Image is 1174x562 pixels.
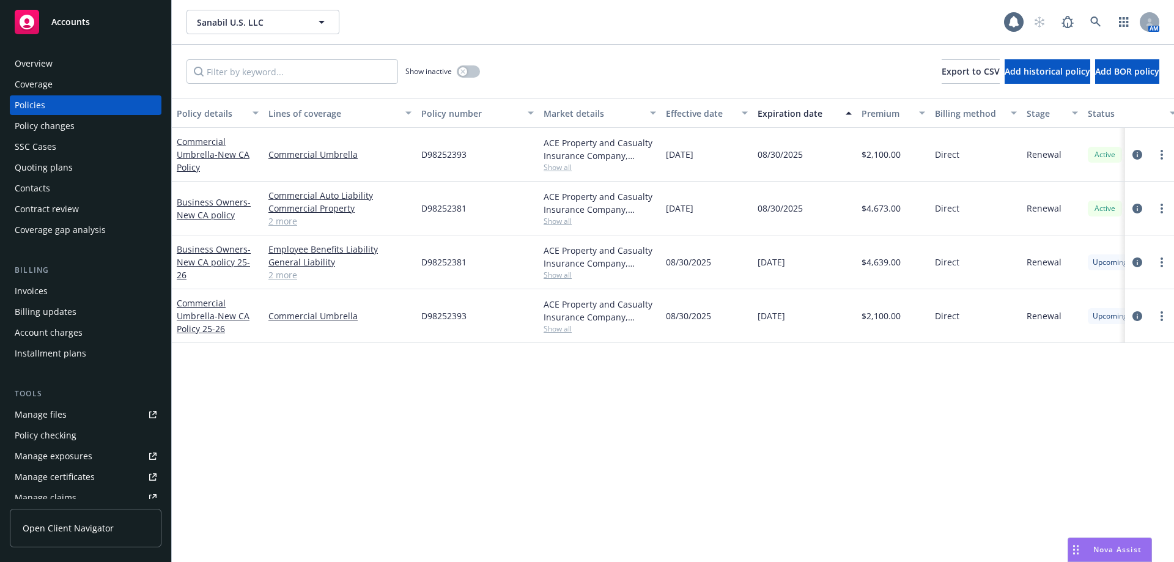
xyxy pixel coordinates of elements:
[1093,149,1117,160] span: Active
[15,95,45,115] div: Policies
[15,220,106,240] div: Coverage gap analysis
[1093,203,1117,214] span: Active
[1112,10,1136,34] a: Switch app
[862,256,901,268] span: $4,639.00
[177,196,251,221] a: Business Owners
[172,98,264,128] button: Policy details
[1130,147,1145,162] a: circleInformation
[1093,544,1142,555] span: Nova Assist
[857,98,930,128] button: Premium
[1055,10,1080,34] a: Report a Bug
[23,522,114,534] span: Open Client Navigator
[1005,65,1090,77] span: Add historical policy
[405,66,452,76] span: Show inactive
[942,59,1000,84] button: Export to CSV
[935,107,1003,120] div: Billing method
[666,309,711,322] span: 08/30/2025
[10,95,161,115] a: Policies
[10,5,161,39] a: Accounts
[51,17,90,27] span: Accounts
[1130,201,1145,216] a: circleInformation
[666,148,693,161] span: [DATE]
[10,199,161,219] a: Contract review
[935,202,959,215] span: Direct
[10,388,161,400] div: Tools
[10,75,161,94] a: Coverage
[758,256,785,268] span: [DATE]
[544,216,656,226] span: Show all
[177,297,249,335] a: Commercial Umbrella
[1027,10,1052,34] a: Start snowing
[10,54,161,73] a: Overview
[186,10,339,34] button: Sanabil U.S. LLC
[1027,202,1061,215] span: Renewal
[10,281,161,301] a: Invoices
[1005,59,1090,84] button: Add historical policy
[1027,148,1061,161] span: Renewal
[544,162,656,172] span: Show all
[758,309,785,322] span: [DATE]
[10,264,161,276] div: Billing
[544,270,656,280] span: Show all
[421,256,467,268] span: D98252381
[758,202,803,215] span: 08/30/2025
[661,98,753,128] button: Effective date
[15,137,56,157] div: SSC Cases
[1154,201,1169,216] a: more
[666,256,711,268] span: 08/30/2025
[539,98,661,128] button: Market details
[1084,10,1108,34] a: Search
[268,243,412,256] a: Employee Benefits Liability
[421,148,467,161] span: D98252393
[15,199,79,219] div: Contract review
[758,107,838,120] div: Expiration date
[935,148,959,161] span: Direct
[268,107,398,120] div: Lines of coverage
[942,65,1000,77] span: Export to CSV
[15,323,83,342] div: Account charges
[15,344,86,363] div: Installment plans
[416,98,539,128] button: Policy number
[1130,309,1145,324] a: circleInformation
[177,136,249,173] a: Commercial Umbrella
[186,59,398,84] input: Filter by keyword...
[15,488,76,508] div: Manage claims
[1027,256,1061,268] span: Renewal
[10,158,161,177] a: Quoting plans
[15,158,73,177] div: Quoting plans
[15,75,53,94] div: Coverage
[1027,309,1061,322] span: Renewal
[10,116,161,136] a: Policy changes
[544,190,656,216] div: ACE Property and Casualty Insurance Company, Chubb Group
[268,256,412,268] a: General Liability
[177,243,251,281] a: Business Owners
[862,202,901,215] span: $4,673.00
[1154,309,1169,324] a: more
[1027,107,1065,120] div: Stage
[197,16,303,29] span: Sanabil U.S. LLC
[10,405,161,424] a: Manage files
[1088,107,1162,120] div: Status
[862,107,912,120] div: Premium
[15,116,75,136] div: Policy changes
[10,344,161,363] a: Installment plans
[862,148,901,161] span: $2,100.00
[268,268,412,281] a: 2 more
[1068,538,1084,561] div: Drag to move
[544,324,656,334] span: Show all
[268,189,412,202] a: Commercial Auto Liability
[15,281,48,301] div: Invoices
[421,107,520,120] div: Policy number
[544,136,656,162] div: ACE Property and Casualty Insurance Company, Chubb Group
[1095,59,1159,84] button: Add BOR policy
[10,426,161,445] a: Policy checking
[1095,65,1159,77] span: Add BOR policy
[421,202,467,215] span: D98252381
[935,309,959,322] span: Direct
[15,54,53,73] div: Overview
[10,446,161,466] a: Manage exposures
[177,107,245,120] div: Policy details
[177,243,251,281] span: - New CA policy 25-26
[15,405,67,424] div: Manage files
